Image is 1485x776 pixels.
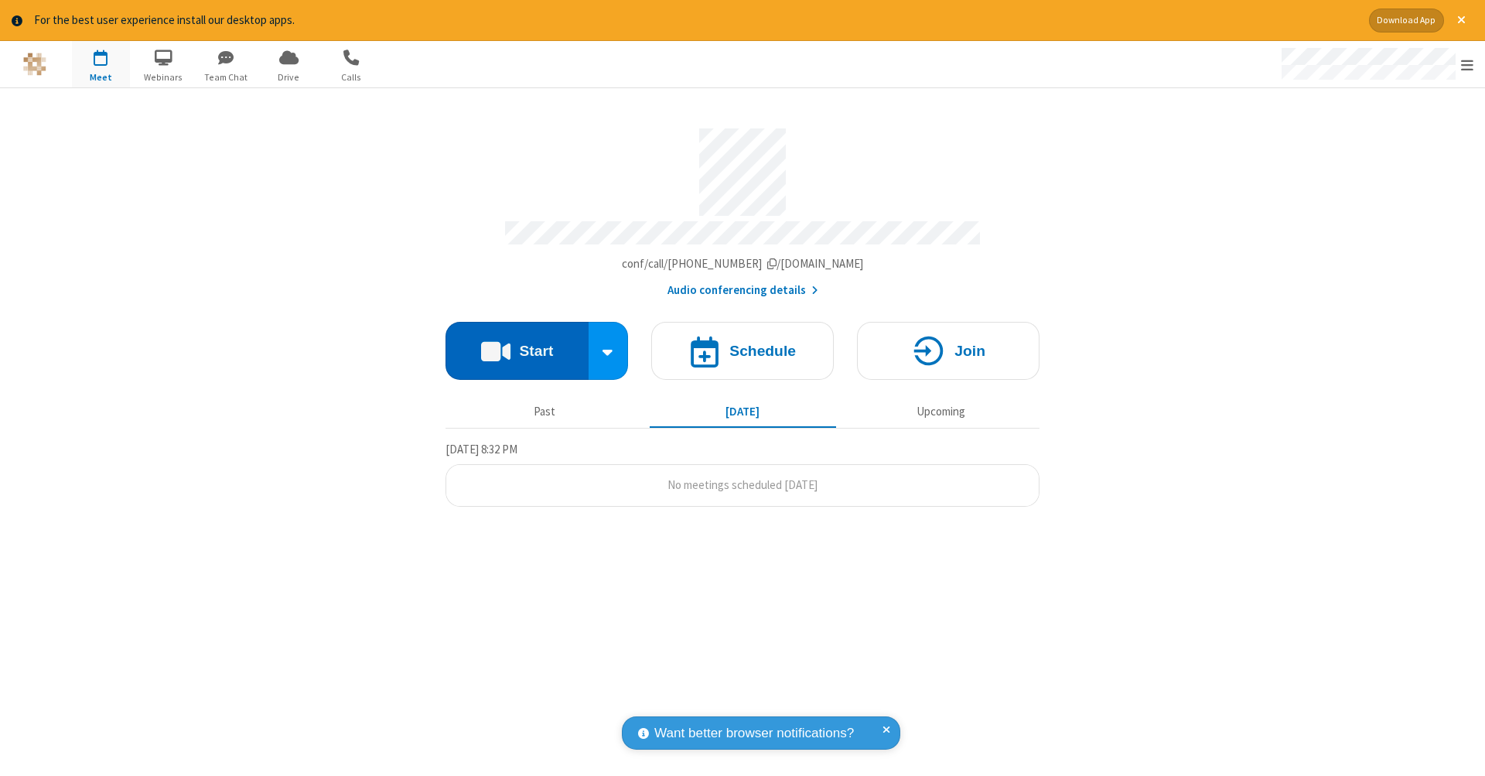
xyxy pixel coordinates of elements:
button: Download App [1369,9,1444,32]
div: For the best user experience install our desktop apps. [34,12,1357,29]
span: Want better browser notifications? [654,723,854,744]
button: Past [452,398,638,427]
div: Start conference options [589,322,629,380]
span: Team Chat [197,70,255,84]
img: QA Selenium DO NOT DELETE OR CHANGE [23,53,46,76]
span: Copy my meeting room link [622,256,864,271]
span: No meetings scheduled [DATE] [667,477,818,492]
span: Webinars [135,70,193,84]
h4: Start [519,344,553,358]
span: Meet [72,70,130,84]
span: Calls [323,70,381,84]
button: Start [445,322,589,380]
button: Copy my meeting room linkCopy my meeting room link [622,255,864,273]
section: Today's Meetings [445,440,1039,507]
h4: Schedule [729,344,796,358]
section: Account details [445,117,1039,299]
button: Join [857,322,1039,380]
span: [DATE] 8:32 PM [445,442,517,456]
button: Audio conferencing details [667,282,818,299]
button: Logo [5,41,63,87]
div: Open menu [1267,41,1485,87]
button: Close alert [1449,9,1473,32]
span: Drive [260,70,318,84]
button: [DATE] [650,398,836,427]
h4: Join [954,344,985,358]
button: Upcoming [848,398,1034,427]
button: Schedule [651,322,834,380]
